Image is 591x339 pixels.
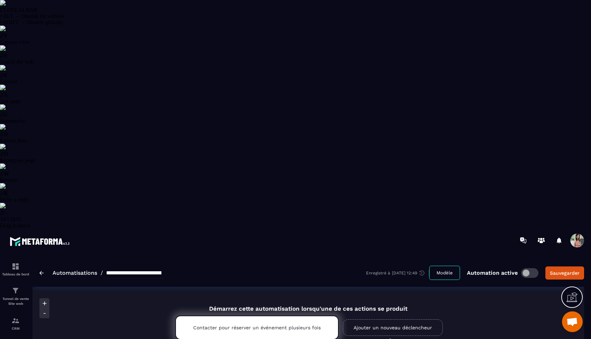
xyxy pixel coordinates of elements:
a: formationformationTableau de bord [2,257,29,281]
img: formation [11,286,20,295]
a: formationformationCRM [2,311,29,336]
img: formation [11,262,20,271]
a: formationformationTunnel de vente Site web [2,281,29,311]
div: Enregistré à [366,270,429,276]
p: Automation active [467,270,518,276]
span: / [101,270,103,276]
div: Démarrez cette automatisation lorsqu'une de ces actions se produit [158,297,459,312]
img: logo [10,235,72,248]
img: formation [11,317,20,325]
button: Modèle [429,266,460,280]
a: Ajouter un nouveau déclencheur [343,319,443,336]
button: Sauvegarder [545,266,584,280]
div: Ouvrir le chat [562,311,583,332]
div: Sauvegarder [550,270,580,276]
p: Contacter pour réserver un événement plusieurs fois [193,325,321,330]
img: arrow [39,271,44,275]
a: Automatisations [53,270,97,276]
p: Tunnel de vente Site web [2,296,29,306]
p: CRM [2,327,29,330]
p: [DATE] 12:49 [392,271,417,275]
p: Tableau de bord [2,272,29,276]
